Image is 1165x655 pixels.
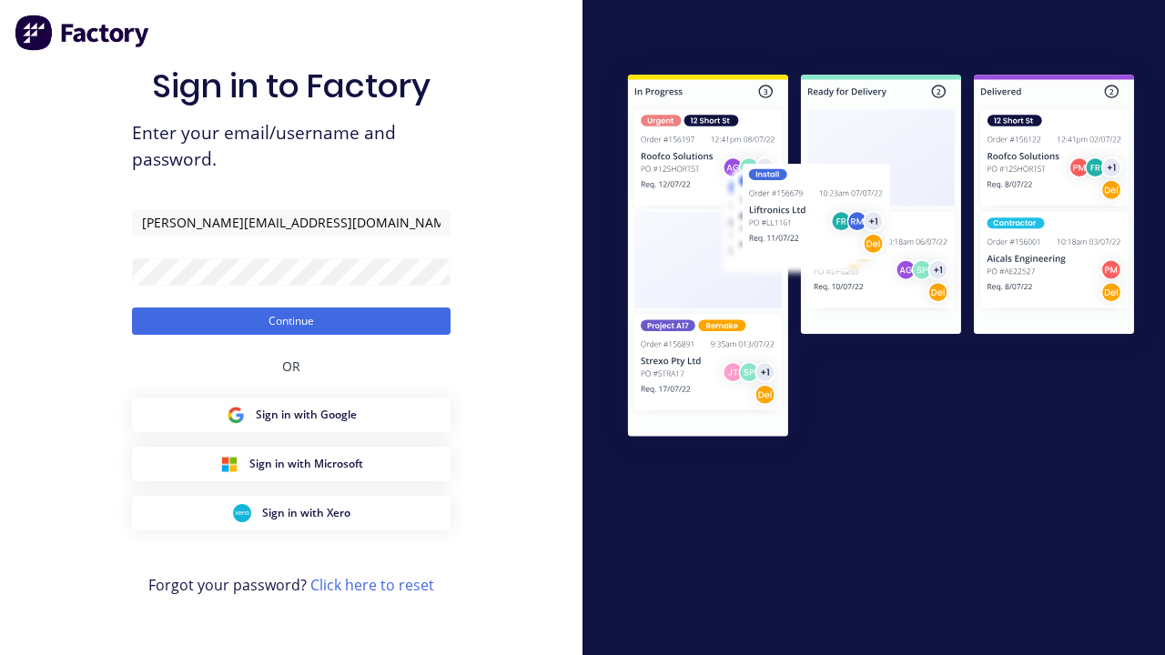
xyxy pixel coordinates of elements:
input: Email/Username [132,209,451,237]
span: Enter your email/username and password. [132,120,451,173]
button: Xero Sign inSign in with Xero [132,496,451,530]
span: Sign in with Google [256,407,357,423]
a: Click here to reset [310,575,434,595]
button: Microsoft Sign inSign in with Microsoft [132,447,451,481]
div: OR [282,335,300,398]
img: Microsoft Sign in [220,455,238,473]
img: Xero Sign in [233,504,251,522]
button: Google Sign inSign in with Google [132,398,451,432]
button: Continue [132,307,451,335]
img: Factory [15,15,151,51]
span: Sign in with Microsoft [249,456,363,472]
span: Sign in with Xero [262,505,350,521]
h1: Sign in to Factory [152,66,431,106]
img: Sign in [597,46,1165,469]
span: Forgot your password? [148,574,434,596]
img: Google Sign in [227,406,245,424]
